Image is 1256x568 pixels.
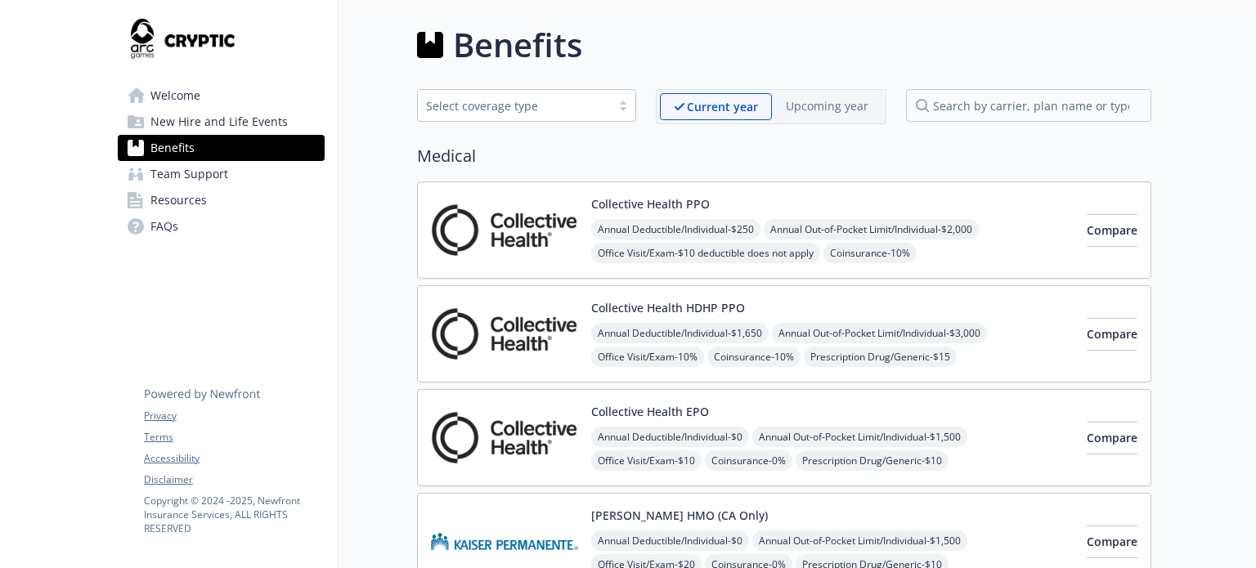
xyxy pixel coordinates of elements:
a: Privacy [144,409,324,423]
img: Collective Health, Inc. carrier logo [431,299,578,369]
span: Annual Deductible/Individual - $0 [591,427,749,447]
h1: Benefits [453,20,582,69]
span: Compare [1087,326,1137,342]
a: Accessibility [144,451,324,466]
a: Resources [118,187,325,213]
span: Office Visit/Exam - $10 deductible does not apply [591,243,820,263]
span: Resources [150,187,207,213]
span: Prescription Drug/Generic - $10 [796,450,949,471]
span: Annual Out-of-Pocket Limit/Individual - $1,500 [752,530,967,551]
span: Welcome [150,83,200,109]
button: Compare [1087,214,1137,247]
span: Prescription Drug/Generic - $15 [804,347,957,367]
button: Collective Health EPO [591,403,709,420]
button: Compare [1087,318,1137,351]
span: Office Visit/Exam - 10% [591,347,704,367]
a: FAQs [118,213,325,239]
span: FAQs [150,213,178,239]
button: Compare [1087,422,1137,454]
p: Copyright © 2024 - 2025 , Newfront Insurance Services, ALL RIGHTS RESERVED [144,494,324,535]
span: Coinsurance - 10% [823,243,917,263]
a: Disclaimer [144,472,324,487]
span: Coinsurance - 10% [707,347,801,367]
span: Office Visit/Exam - $10 [591,450,702,471]
span: Annual Deductible/Individual - $250 [591,219,760,239]
span: Team Support [150,161,228,187]
span: Annual Deductible/Individual - $0 [591,530,749,551]
span: Upcoming year [772,93,882,120]
div: Select coverage type [426,97,603,114]
p: Current year [687,98,758,115]
span: Annual Out-of-Pocket Limit/Individual - $3,000 [772,323,987,343]
button: Collective Health PPO [591,195,710,212]
span: Compare [1087,430,1137,445]
h2: Medical [417,144,1151,168]
span: New Hire and Life Events [150,109,288,135]
a: Welcome [118,83,325,109]
span: Compare [1087,534,1137,549]
span: Annual Out-of-Pocket Limit/Individual - $2,000 [764,219,979,239]
span: Annual Deductible/Individual - $1,650 [591,323,769,343]
button: [PERSON_NAME] HMO (CA Only) [591,507,768,524]
p: Upcoming year [786,97,868,114]
span: Compare [1087,222,1137,238]
a: Team Support [118,161,325,187]
input: search by carrier, plan name or type [906,89,1151,122]
span: Annual Out-of-Pocket Limit/Individual - $1,500 [752,427,967,447]
button: Compare [1087,526,1137,558]
img: Collective Health, Inc. carrier logo [431,403,578,472]
button: Collective Health HDHP PPO [591,299,745,316]
a: Benefits [118,135,325,161]
img: Collective Health, Inc. carrier logo [431,195,578,265]
span: Benefits [150,135,195,161]
a: New Hire and Life Events [118,109,325,135]
a: Terms [144,430,324,445]
span: Coinsurance - 0% [705,450,792,471]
